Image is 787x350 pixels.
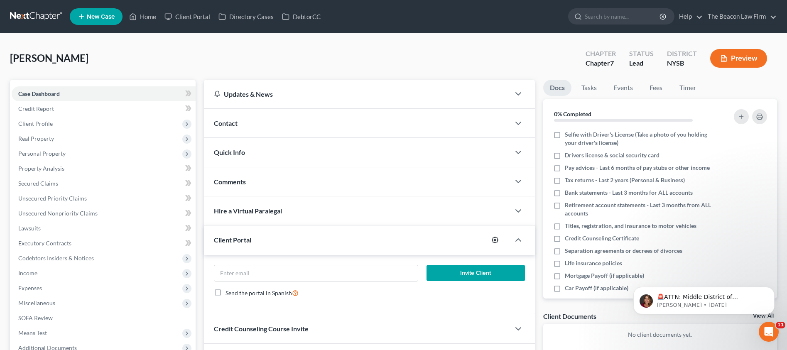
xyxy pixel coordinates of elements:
[18,90,60,97] span: Case Dashboard
[643,80,669,96] a: Fees
[586,59,616,68] div: Chapter
[214,148,245,156] span: Quick Info
[673,80,703,96] a: Timer
[565,284,628,292] span: Car Payoff (if applicable)
[629,59,654,68] div: Lead
[704,9,777,24] a: The Beacon Law Firm
[554,110,591,117] strong: 0% Completed
[18,314,53,321] span: SOFA Review
[565,130,712,147] span: Selfie with Driver's License (Take a photo of you holding your driver's license)
[214,90,500,98] div: Updates & News
[565,247,682,255] span: Separation agreements or decrees of divorces
[12,236,196,251] a: Executory Contracts
[759,322,779,342] iframe: Intercom live chat
[621,269,787,328] iframe: Intercom notifications message
[18,299,55,306] span: Miscellaneous
[543,312,596,321] div: Client Documents
[610,59,614,67] span: 7
[10,52,88,64] span: [PERSON_NAME]
[565,259,622,267] span: Life insurance policies
[565,176,685,184] span: Tax returns - Last 2 years (Personal & Business)
[18,165,64,172] span: Property Analysis
[125,9,160,24] a: Home
[278,9,325,24] a: DebtorCC
[18,120,53,127] span: Client Profile
[226,289,292,296] span: Send the portal in Spanish
[667,59,697,68] div: NYSB
[776,322,785,328] span: 11
[160,9,214,24] a: Client Portal
[18,210,98,217] span: Unsecured Nonpriority Claims
[565,201,712,218] span: Retirement account statements - Last 3 months from ALL accounts
[565,188,693,197] span: Bank statements - Last 3 months for ALL accounts
[18,269,37,277] span: Income
[586,49,616,59] div: Chapter
[675,9,703,24] a: Help
[565,222,696,230] span: Titles, registration, and insurance to motor vehicles
[18,255,94,262] span: Codebtors Insiders & Notices
[12,191,196,206] a: Unsecured Priority Claims
[12,221,196,236] a: Lawsuits
[629,49,654,59] div: Status
[543,80,571,96] a: Docs
[18,105,54,112] span: Credit Report
[214,9,278,24] a: Directory Cases
[214,236,251,244] span: Client Portal
[12,311,196,326] a: SOFA Review
[12,161,196,176] a: Property Analysis
[18,180,58,187] span: Secured Claims
[565,234,639,242] span: Credit Counseling Certificate
[12,206,196,221] a: Unsecured Nonpriority Claims
[18,284,42,291] span: Expenses
[18,225,41,232] span: Lawsuits
[427,265,525,281] button: Invite Client
[710,49,767,68] button: Preview
[18,150,66,157] span: Personal Property
[565,272,644,280] span: Mortgage Payoff (if applicable)
[214,207,282,215] span: Hire a Virtual Paralegal
[667,49,697,59] div: District
[565,164,710,172] span: Pay advices - Last 6 months of pay stubs or other income
[12,101,196,116] a: Credit Report
[575,80,603,96] a: Tasks
[18,240,71,247] span: Executory Contracts
[550,330,770,339] p: No client documents yet.
[565,151,660,159] span: Drivers license & social security card
[214,178,246,186] span: Comments
[585,9,661,24] input: Search by name...
[12,176,196,191] a: Secured Claims
[18,195,87,202] span: Unsecured Priority Claims
[18,329,47,336] span: Means Test
[12,86,196,101] a: Case Dashboard
[214,325,309,333] span: Credit Counseling Course Invite
[214,119,238,127] span: Contact
[18,135,54,142] span: Real Property
[214,265,418,281] input: Enter email
[607,80,640,96] a: Events
[87,14,115,20] span: New Case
